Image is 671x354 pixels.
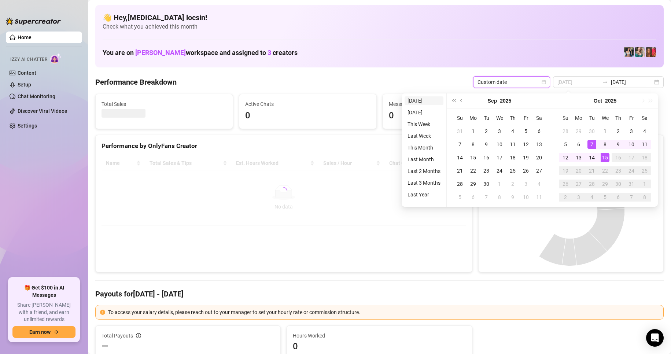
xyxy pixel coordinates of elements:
[95,289,664,299] h4: Payouts for [DATE] - [DATE]
[493,111,506,125] th: We
[469,166,478,175] div: 22
[572,111,585,125] th: Mo
[467,111,480,125] th: Mo
[532,177,546,191] td: 2025-10-04
[467,164,480,177] td: 2025-09-22
[559,125,572,138] td: 2025-09-28
[638,111,651,125] th: Sa
[535,153,543,162] div: 20
[405,155,443,164] li: Last Month
[453,138,467,151] td: 2025-09-07
[456,193,464,202] div: 5
[405,143,443,152] li: This Month
[535,180,543,188] div: 4
[561,153,570,162] div: 12
[625,111,638,125] th: Fr
[521,193,530,202] div: 10
[508,193,517,202] div: 9
[521,180,530,188] div: 3
[467,191,480,204] td: 2025-10-06
[95,77,177,87] h4: Performance Breakdown
[508,140,517,149] div: 11
[614,180,623,188] div: 30
[506,111,519,125] th: Th
[614,153,623,162] div: 16
[557,78,599,86] input: Start date
[480,177,493,191] td: 2025-09-30
[561,180,570,188] div: 26
[493,125,506,138] td: 2025-09-03
[519,164,532,177] td: 2025-09-26
[469,193,478,202] div: 6
[480,151,493,164] td: 2025-09-16
[245,100,370,108] span: Active Chats
[585,125,598,138] td: 2025-09-30
[612,151,625,164] td: 2025-10-16
[585,111,598,125] th: Tu
[587,127,596,136] div: 30
[478,77,546,88] span: Custom date
[469,180,478,188] div: 29
[480,111,493,125] th: Tu
[612,164,625,177] td: 2025-10-23
[559,177,572,191] td: 2025-10-26
[493,138,506,151] td: 2025-09-10
[559,164,572,177] td: 2025-10-19
[572,164,585,177] td: 2025-10-20
[532,191,546,204] td: 2025-10-11
[469,140,478,149] div: 8
[10,56,47,63] span: Izzy AI Chatter
[627,166,636,175] div: 24
[601,180,609,188] div: 29
[624,47,634,57] img: Katy
[614,127,623,136] div: 2
[587,193,596,202] div: 4
[469,153,478,162] div: 15
[601,127,609,136] div: 1
[559,151,572,164] td: 2025-10-12
[480,138,493,151] td: 2025-09-09
[646,47,656,57] img: Bella
[598,164,612,177] td: 2025-10-22
[482,180,491,188] div: 30
[495,127,504,136] div: 3
[598,191,612,204] td: 2025-11-05
[574,166,583,175] div: 20
[453,125,467,138] td: 2025-08-31
[585,138,598,151] td: 2025-10-07
[482,193,491,202] div: 7
[638,138,651,151] td: 2025-10-11
[638,164,651,177] td: 2025-10-25
[521,166,530,175] div: 26
[480,125,493,138] td: 2025-09-02
[572,151,585,164] td: 2025-10-13
[638,151,651,164] td: 2025-10-18
[627,140,636,149] div: 10
[585,191,598,204] td: 2025-11-04
[625,177,638,191] td: 2025-10-31
[612,191,625,204] td: 2025-11-06
[458,93,466,108] button: Previous month (PageUp)
[572,125,585,138] td: 2025-09-29
[640,153,649,162] div: 18
[506,151,519,164] td: 2025-09-18
[279,186,289,196] span: loading
[532,125,546,138] td: 2025-09-06
[405,96,443,105] li: [DATE]
[467,125,480,138] td: 2025-09-01
[627,180,636,188] div: 31
[506,125,519,138] td: 2025-09-04
[12,284,75,299] span: 🎁 Get $100 in AI Messages
[405,178,443,187] li: Last 3 Months
[532,151,546,164] td: 2025-09-20
[495,180,504,188] div: 1
[54,329,59,335] span: arrow-right
[585,151,598,164] td: 2025-10-14
[601,153,609,162] div: 15
[559,138,572,151] td: 2025-10-05
[561,127,570,136] div: 28
[456,140,464,149] div: 7
[482,140,491,149] div: 9
[572,191,585,204] td: 2025-11-03
[29,329,51,335] span: Earn now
